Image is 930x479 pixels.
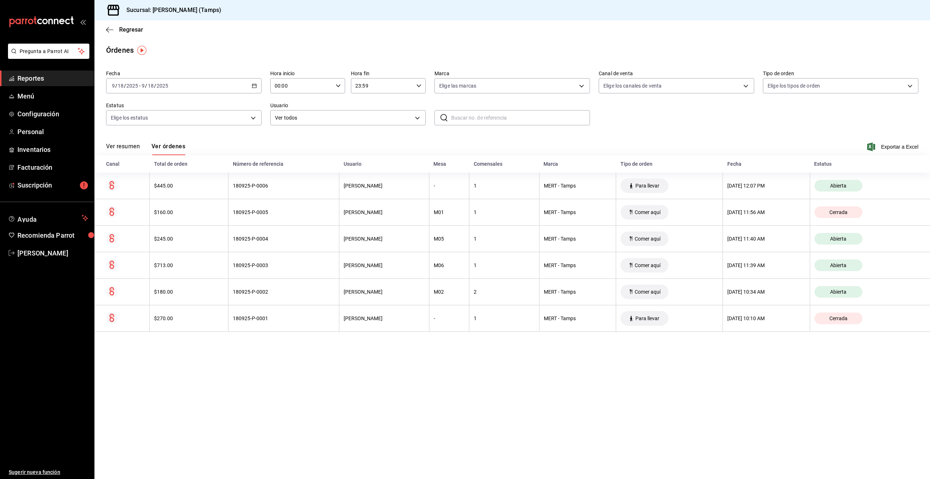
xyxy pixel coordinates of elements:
div: [PERSON_NAME] [344,209,424,215]
label: Hora inicio [270,71,345,76]
div: - [434,183,465,189]
span: Comer aquí [632,236,663,242]
a: Pregunta a Parrot AI [5,53,89,60]
div: 180925-P-0006 [233,183,335,189]
label: Marca [434,71,590,76]
label: Usuario [270,103,426,108]
span: Abierta [827,289,849,295]
div: 1 [474,236,535,242]
span: Elige los estatus [111,114,148,121]
div: 180925-P-0001 [233,315,335,321]
label: Tipo de orden [763,71,918,76]
div: navigation tabs [106,143,185,155]
div: Marca [543,161,612,167]
span: Abierta [827,262,849,268]
div: M06 [434,262,465,268]
label: Canal de venta [599,71,754,76]
span: Pregunta a Parrot AI [20,48,78,55]
button: Pregunta a Parrot AI [8,44,89,59]
div: MERT - Tamps [544,289,612,295]
label: Hora fin [351,71,426,76]
div: [DATE] 10:10 AM [727,315,805,321]
span: Facturación [17,162,88,172]
span: Reportes [17,73,88,83]
span: / [145,83,147,89]
label: Fecha [106,71,262,76]
button: Ver órdenes [151,143,185,155]
input: -- [141,83,145,89]
input: -- [112,83,115,89]
span: / [115,83,117,89]
button: Exportar a Excel [869,142,918,151]
span: Cerrada [826,315,850,321]
input: Buscar no. de referencia [451,110,590,125]
button: open_drawer_menu [80,19,86,25]
span: Elige las marcas [439,82,476,89]
span: Abierta [827,236,849,242]
div: MERT - Tamps [544,262,612,268]
div: 180925-P-0003 [233,262,335,268]
div: 1 [474,315,535,321]
div: [PERSON_NAME] [344,236,424,242]
div: Fecha [727,161,806,167]
div: [DATE] 11:56 AM [727,209,805,215]
div: $245.00 [154,236,224,242]
div: 1 [474,209,535,215]
div: M02 [434,289,465,295]
span: Cerrada [826,209,850,215]
div: [PERSON_NAME] [344,315,424,321]
div: MERT - Tamps [544,236,612,242]
div: MERT - Tamps [544,183,612,189]
span: Ayuda [17,214,79,222]
span: Para llevar [632,183,662,189]
div: Usuario [344,161,425,167]
div: Canal [106,161,145,167]
div: Órdenes [106,45,134,56]
div: 180925-P-0004 [233,236,335,242]
input: -- [117,83,124,89]
div: - [434,315,465,321]
span: / [154,83,156,89]
label: Estatus [106,103,262,108]
div: 180925-P-0005 [233,209,335,215]
div: $160.00 [154,209,224,215]
div: 1 [474,183,535,189]
span: Abierta [827,183,849,189]
div: M05 [434,236,465,242]
span: Para llevar [632,315,662,321]
input: -- [147,83,154,89]
span: Sugerir nueva función [9,468,88,476]
div: M01 [434,209,465,215]
div: $180.00 [154,289,224,295]
span: Elige los canales de venta [603,82,662,89]
span: Ver todos [275,114,412,122]
span: Recomienda Parrot [17,230,88,240]
div: 180925-P-0002 [233,289,335,295]
span: Personal [17,127,88,137]
span: Menú [17,91,88,101]
span: Suscripción [17,180,88,190]
div: [PERSON_NAME] [344,289,424,295]
span: Configuración [17,109,88,119]
div: $713.00 [154,262,224,268]
div: Comensales [474,161,535,167]
div: 1 [474,262,535,268]
button: Regresar [106,26,143,33]
img: Tooltip marker [137,46,146,55]
div: Total de orden [154,161,224,167]
div: [DATE] 12:07 PM [727,183,805,189]
div: 2 [474,289,535,295]
span: [PERSON_NAME] [17,248,88,258]
span: Comer aquí [632,262,663,268]
span: / [124,83,126,89]
span: - [139,83,141,89]
div: [DATE] 11:39 AM [727,262,805,268]
div: Mesa [433,161,465,167]
div: [PERSON_NAME] [344,262,424,268]
input: ---- [126,83,138,89]
div: $445.00 [154,183,224,189]
span: Comer aquí [632,209,663,215]
div: Estatus [814,161,918,167]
